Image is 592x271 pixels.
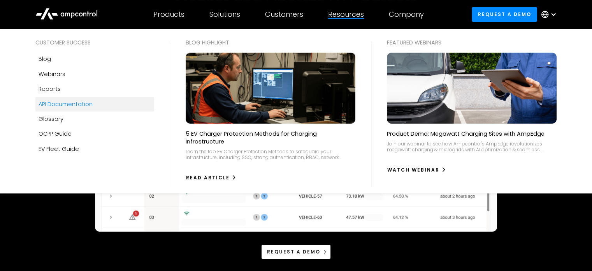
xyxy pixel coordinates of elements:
[389,10,424,19] div: Company
[35,67,154,81] a: Webinars
[39,129,72,138] div: OCPP Guide
[265,10,303,19] div: Customers
[153,10,184,19] div: Products
[387,38,557,47] div: Featured webinars
[35,142,154,156] a: EV Fleet Guide
[39,100,93,108] div: API Documentation
[186,174,230,181] div: Read Article
[387,164,446,176] a: watch webinar
[35,51,154,66] a: Blog
[387,141,557,153] div: Join our webinar to see how Ampcontrol's AmpEdge revolutionizes megawatt charging & microgrids wi...
[39,55,51,63] div: Blog
[186,38,355,47] div: Blog Highlight
[35,38,154,47] div: Customer success
[209,10,240,19] div: Solutions
[387,166,439,174] div: watch webinar
[267,248,320,255] div: Request a demo
[387,130,545,138] p: Product Demo: Megawatt Charging Sites with AmpEdge
[35,81,154,96] a: Reports
[39,70,65,78] div: Webinars
[186,130,355,145] p: 5 EV Charger Protection Methods for Charging Infrastructure
[328,10,364,19] div: Resources
[35,97,154,112] a: API Documentation
[472,7,537,21] a: Request a demo
[39,115,63,123] div: Glossary
[39,145,79,153] div: EV Fleet Guide
[186,149,355,161] div: Learn the top EV Charger Protection Methods to safeguard your infrastructure, including SSO, stro...
[35,112,154,126] a: Glossary
[186,172,237,184] a: Read Article
[35,126,154,141] a: OCPP Guide
[39,85,61,93] div: Reports
[261,244,331,259] a: Request a demo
